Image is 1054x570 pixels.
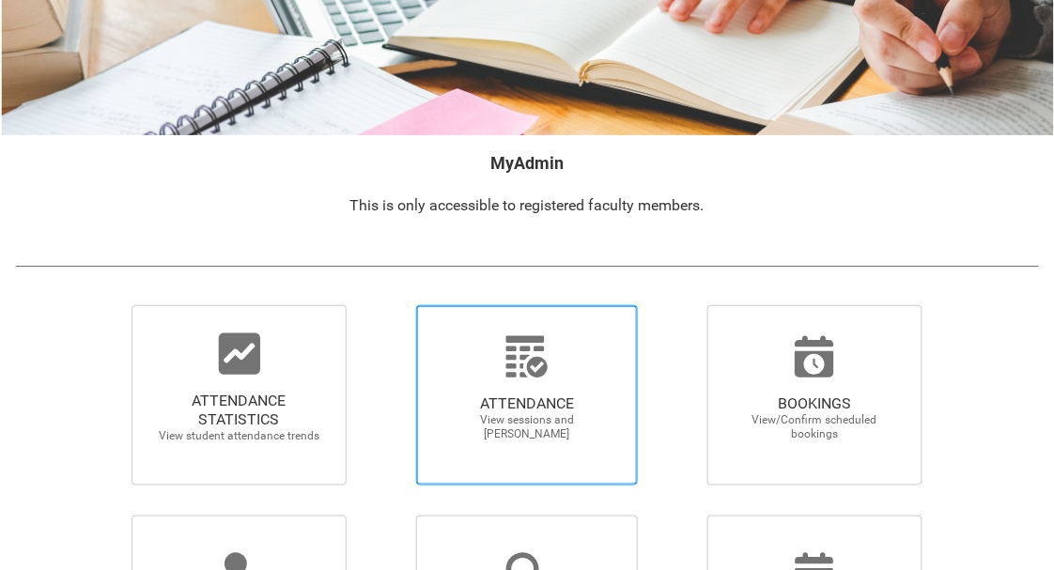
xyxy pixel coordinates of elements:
[732,413,897,441] span: View/Confirm scheduled bookings
[15,257,1039,275] img: REDU_GREY_LINE
[350,196,705,214] span: This is only accessible to registered faculty members.
[15,150,1039,176] h2: MyAdmin
[444,413,610,441] span: View sessions and [PERSON_NAME]
[157,392,322,429] span: ATTENDANCE STATISTICS
[732,394,897,413] span: BOOKINGS
[157,429,322,443] span: View student attendance trends
[444,394,610,413] span: ATTENDANCE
